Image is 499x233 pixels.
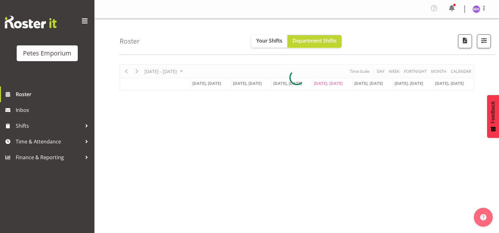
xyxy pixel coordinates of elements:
button: Feedback - Show survey [487,95,499,138]
span: Feedback [490,101,496,123]
span: Shifts [16,121,82,131]
button: Filter Shifts [477,34,491,48]
span: Finance & Reporting [16,153,82,162]
span: Department Shifts [292,37,337,44]
img: help-xxl-2.png [480,214,486,220]
img: Rosterit website logo [5,16,57,28]
img: mackenzie-halford4471.jpg [473,5,480,13]
span: Roster [16,90,91,99]
span: Your Shifts [256,37,282,44]
button: Download a PDF of the roster according to the set date range. [458,34,472,48]
h4: Roster [120,38,140,45]
div: Petes Emporium [23,49,71,58]
button: Your Shifts [251,35,287,48]
button: Department Shifts [287,35,342,48]
span: Time & Attendance [16,137,82,146]
span: Inbox [16,105,91,115]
